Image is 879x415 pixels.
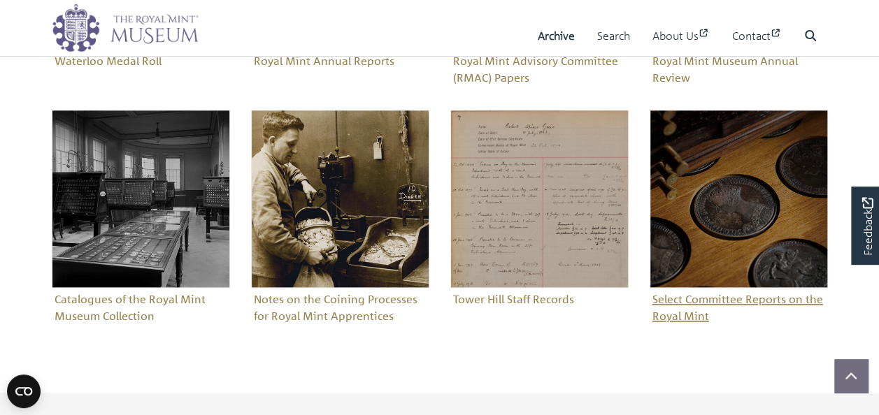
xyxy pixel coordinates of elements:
[241,110,440,348] div: Sub-collection
[851,187,879,265] a: Would you like to provide feedback?
[652,16,710,56] a: About Us
[251,110,429,327] a: Notes on the Coining Processes for Royal Mint ApprenticesNotes on the Coining Processes for Royal...
[450,110,629,310] a: Tower Hill Staff RecordsTower Hill Staff Records
[834,359,868,393] button: Scroll to top
[52,3,199,52] img: logo_wide.png
[597,16,630,56] a: Search
[251,110,429,288] img: Notes on the Coining Processes for Royal Mint Apprentices
[650,110,828,288] img: Select Committee Reports on the Royal Mint
[440,110,639,348] div: Sub-collection
[859,198,876,256] span: Feedback
[41,110,241,348] div: Sub-collection
[52,110,230,288] img: Catalogues of the Royal Mint Museum Collection
[538,16,575,56] a: Archive
[639,110,838,348] div: Sub-collection
[650,110,828,327] a: Select Committee Reports on the Royal MintSelect Committee Reports on the Royal Mint
[732,16,782,56] a: Contact
[450,110,629,288] img: Tower Hill Staff Records
[7,374,41,408] button: Open CMP widget
[52,110,230,327] a: Catalogues of the Royal Mint Museum CollectionCatalogues of the Royal Mint Museum Collection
